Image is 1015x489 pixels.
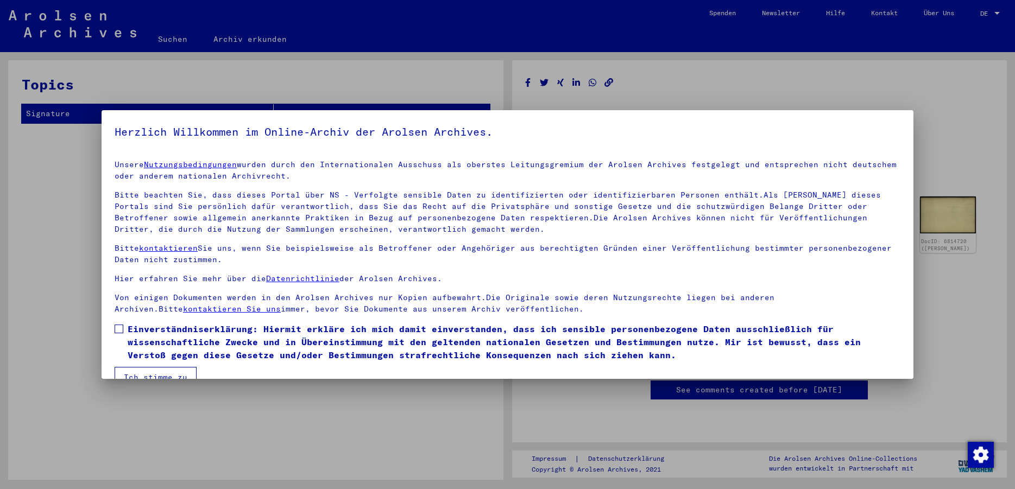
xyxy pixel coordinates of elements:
img: Zustimmung ändern [968,442,994,468]
a: Nutzungsbedingungen [144,160,237,169]
span: Einverständniserklärung: Hiermit erkläre ich mich damit einverstanden, dass ich sensible personen... [128,322,900,361]
p: Bitte beachten Sie, dass dieses Portal über NS - Verfolgte sensible Daten zu identifizierten oder... [115,189,900,235]
p: Unsere wurden durch den Internationalen Ausschuss als oberstes Leitungsgremium der Arolsen Archiv... [115,159,900,182]
p: Hier erfahren Sie mehr über die der Arolsen Archives. [115,273,900,284]
p: Bitte Sie uns, wenn Sie beispielsweise als Betroffener oder Angehöriger aus berechtigten Gründen ... [115,243,900,265]
a: kontaktieren [139,243,198,253]
a: kontaktieren Sie uns [183,304,281,314]
a: Datenrichtlinie [266,274,339,283]
button: Ich stimme zu [115,367,197,388]
p: Von einigen Dokumenten werden in den Arolsen Archives nur Kopien aufbewahrt.Die Originale sowie d... [115,292,900,315]
h5: Herzlich Willkommen im Online-Archiv der Arolsen Archives. [115,123,900,141]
